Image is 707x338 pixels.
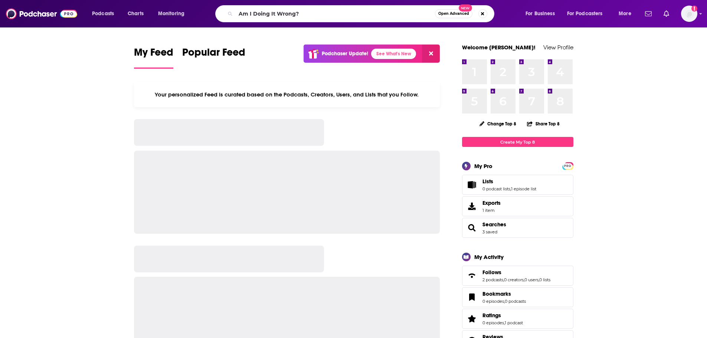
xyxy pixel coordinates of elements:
a: 1 podcast [505,320,523,325]
button: open menu [153,8,194,20]
a: Bookmarks [482,291,526,297]
button: open menu [613,8,641,20]
a: View Profile [543,44,573,51]
span: For Podcasters [567,9,603,19]
a: 1 episode list [511,186,536,191]
span: My Feed [134,46,173,63]
span: Podcasts [92,9,114,19]
span: , [504,299,505,304]
p: Podchaser Update! [322,50,368,57]
button: open menu [87,8,124,20]
span: , [510,186,511,191]
button: Change Top 8 [475,119,521,128]
a: Show notifications dropdown [642,7,655,20]
span: Lists [462,175,573,195]
span: Exports [465,201,479,211]
span: Follows [482,269,501,276]
div: Search podcasts, credits, & more... [222,5,501,22]
a: Follows [482,269,550,276]
span: Monitoring [158,9,184,19]
a: Follows [465,270,479,281]
div: My Pro [474,163,492,170]
a: Popular Feed [182,46,245,69]
span: Ratings [482,312,501,319]
span: , [539,277,539,282]
span: Charts [128,9,144,19]
span: Follows [462,266,573,286]
span: Popular Feed [182,46,245,63]
span: Logged in as Ashley_Beenen [681,6,697,22]
a: Lists [465,180,479,190]
img: User Profile [681,6,697,22]
div: My Activity [474,253,504,260]
span: Open Advanced [438,12,469,16]
span: Lists [482,178,493,185]
a: 2 podcasts [482,277,503,282]
a: 3 saved [482,229,497,234]
span: PRO [563,163,572,169]
button: Open AdvancedNew [435,9,472,18]
a: 0 creators [504,277,524,282]
a: Searches [465,223,479,233]
span: Ratings [462,309,573,329]
input: Search podcasts, credits, & more... [236,8,435,20]
a: Charts [123,8,148,20]
button: Show profile menu [681,6,697,22]
span: Bookmarks [482,291,511,297]
a: Create My Top 8 [462,137,573,147]
a: Ratings [482,312,523,319]
a: 0 lists [539,277,550,282]
a: Searches [482,221,506,228]
div: Your personalized Feed is curated based on the Podcasts, Creators, Users, and Lists that you Follow. [134,82,440,107]
a: My Feed [134,46,173,69]
span: Exports [482,200,501,206]
svg: Add a profile image [691,6,697,12]
a: Show notifications dropdown [661,7,672,20]
a: 0 podcast lists [482,186,510,191]
button: Share Top 8 [527,117,560,131]
a: Bookmarks [465,292,479,302]
img: Podchaser - Follow, Share and Rate Podcasts [6,7,77,21]
a: 0 episodes [482,320,504,325]
span: Searches [462,218,573,238]
a: Welcome [PERSON_NAME]! [462,44,536,51]
a: Lists [482,178,536,185]
button: open menu [562,8,613,20]
a: Exports [462,196,573,216]
a: See What's New [371,49,416,59]
a: PRO [563,163,572,168]
span: , [503,277,504,282]
span: , [504,320,505,325]
span: More [619,9,631,19]
span: For Business [526,9,555,19]
button: open menu [520,8,564,20]
a: 0 users [524,277,539,282]
a: 0 podcasts [505,299,526,304]
span: New [459,4,472,12]
a: 0 episodes [482,299,504,304]
span: , [524,277,524,282]
a: Ratings [465,314,479,324]
span: Bookmarks [462,287,573,307]
span: 1 item [482,208,501,213]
